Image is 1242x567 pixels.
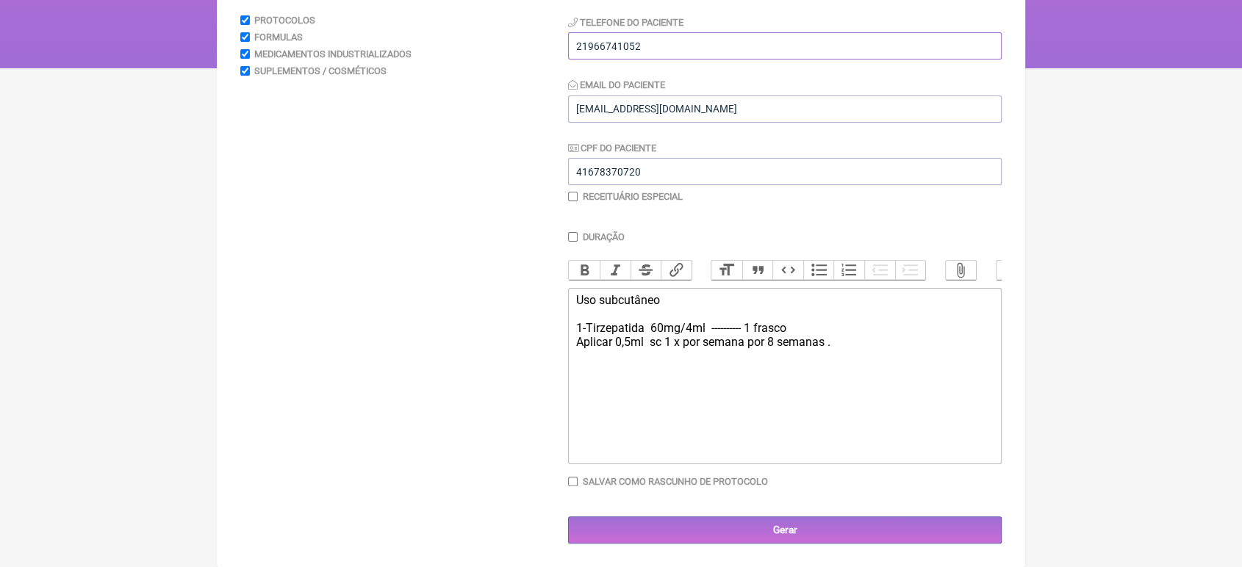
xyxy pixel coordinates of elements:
label: Email do Paciente [568,79,665,90]
label: Duração [583,231,625,242]
button: Bold [569,261,600,280]
button: Decrease Level [864,261,895,280]
button: Increase Level [895,261,926,280]
button: Link [661,261,692,280]
label: CPF do Paciente [568,142,656,154]
label: Telefone do Paciente [568,17,683,28]
button: Italic [600,261,631,280]
label: Medicamentos Industrializados [254,48,412,59]
button: Code [772,261,803,280]
button: Attach Files [946,261,977,280]
button: Quote [742,261,773,280]
label: Salvar como rascunho de Protocolo [583,476,768,487]
label: Receituário Especial [583,191,683,202]
button: Heading [711,261,742,280]
label: Protocolos [254,15,315,26]
button: Undo [997,261,1027,280]
label: Suplementos / Cosméticos [254,65,387,76]
button: Numbers [833,261,864,280]
button: Bullets [803,261,834,280]
label: Formulas [254,32,303,43]
div: Uso subcutâneo 1-Tirzepatida 60mg/4ml ---------- 1 frasco Aplicar 0,5ml sc 1 x por semana por 8 s... [576,293,994,349]
button: Strikethrough [631,261,661,280]
input: Gerar [568,516,1002,543]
